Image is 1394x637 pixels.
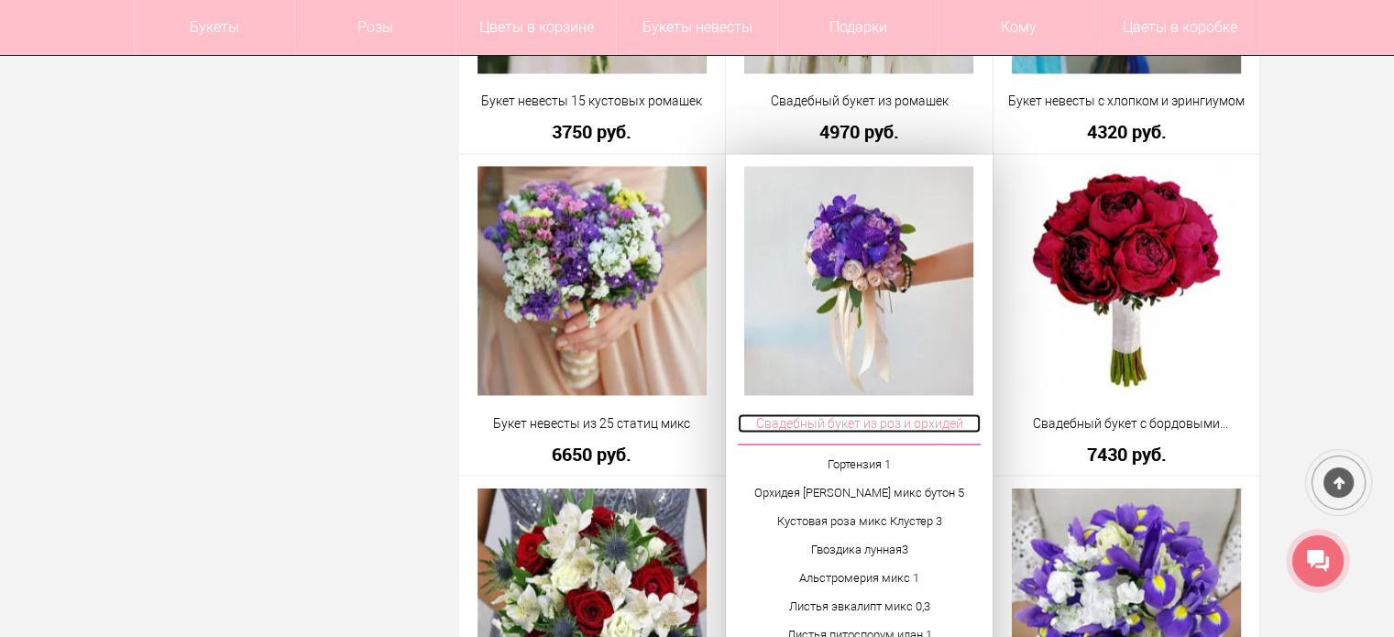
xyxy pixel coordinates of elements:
a: 3750 руб. [471,122,714,141]
a: Свадебный букет с бордовыми пионами [1005,413,1248,433]
a: 6650 руб. [471,444,714,463]
img: Свадебный букет с бордовыми пионами [1012,166,1241,395]
img: Букет невесты из 25 статиц микс [477,166,707,395]
p: Кустовая роза микс Клустер 3 [738,511,981,530]
a: Свадебный букет из роз и орхидей [738,413,981,433]
p: Листья эвкалипт микс 0,3 [738,596,981,615]
a: 7430 руб. [1005,444,1248,463]
p: Орхидея [PERSON_NAME] микс бутон 5 [738,482,981,501]
a: Свадебный букет из ромашек [738,92,981,111]
p: Альстромерия микс 1 [738,567,981,587]
a: Букет невесты 15 кустовых ромашек [471,92,714,111]
p: Гортензия 1 [738,454,981,473]
p: Гвоздика лунная3 [738,539,981,558]
a: Букет невесты из 25 статиц микс [471,413,714,433]
img: Свадебный букет из роз и орхидей [744,166,973,395]
a: Букет невесты с хлопком и эрингиумом [1005,92,1248,111]
a: 4970 руб. [738,122,981,141]
a: 4320 руб. [1005,122,1248,141]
